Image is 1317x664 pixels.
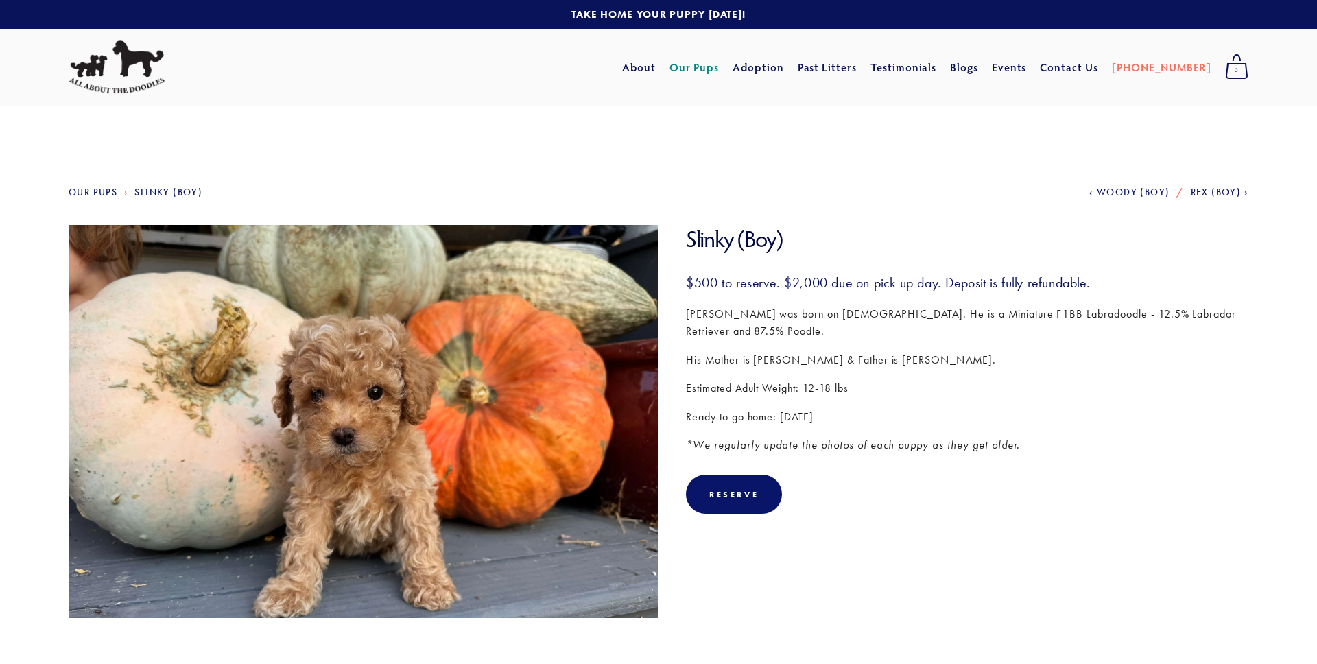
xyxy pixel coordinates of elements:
span: Woody (Boy) [1097,187,1170,198]
span: Rex (Boy) [1191,187,1242,198]
a: Past Litters [798,60,857,74]
p: Estimated Adult Weight: 12-18 lbs [686,379,1248,397]
p: His Mother is [PERSON_NAME] & Father is [PERSON_NAME]. [686,351,1248,369]
p: Ready to go home: [DATE] [686,408,1248,426]
a: Slinky (Boy) [134,187,202,198]
a: Testimonials [870,55,937,80]
span: 0 [1225,62,1248,80]
a: Rex (Boy) [1191,187,1248,198]
img: All About The Doodles [69,40,165,94]
div: Reserve [686,475,782,514]
a: Adoption [733,55,784,80]
a: Our Pups [69,187,117,198]
div: Reserve [709,489,759,499]
a: Events [992,55,1027,80]
a: Blogs [950,55,978,80]
h1: Slinky (Boy) [686,225,1248,253]
a: [PHONE_NUMBER] [1112,55,1211,80]
a: Our Pups [669,55,720,80]
p: [PERSON_NAME] was born on [DEMOGRAPHIC_DATA]. He is a Miniature F1BB Labradoodle - 12.5% Labrador... [686,305,1248,340]
a: 0 items in cart [1218,50,1255,84]
h3: $500 to reserve. $2,000 due on pick up day. Deposit is fully refundable. [686,274,1248,292]
em: *We regularly update the photos of each puppy as they get older. [686,438,1020,451]
a: Woody (Boy) [1089,187,1170,198]
a: Contact Us [1040,55,1098,80]
a: About [622,55,656,80]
